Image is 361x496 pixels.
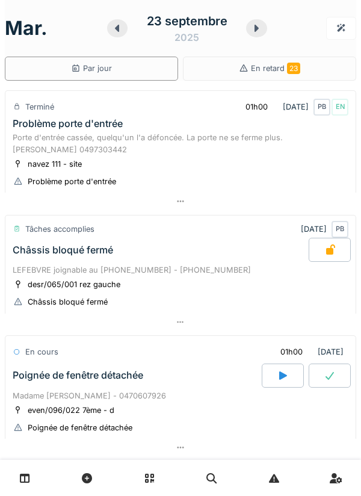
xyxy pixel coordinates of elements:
div: Terminé [25,101,54,113]
div: Porte d'entrée cassée, quelqu'un l'a défoncée. La porte ne se ferme plus. [PERSON_NAME] 0497303442 [13,132,348,155]
div: navez 111 - site [28,158,82,170]
div: Problème porte d'entrée [13,118,123,129]
div: Par jour [71,63,112,74]
div: 01h00 [280,346,303,358]
div: Madame [PERSON_NAME] - 0470607926 [13,390,348,401]
div: 01h00 [245,101,268,113]
div: En cours [25,346,58,358]
div: LEFEBVRE joignable au [PHONE_NUMBER] - [PHONE_NUMBER] [13,264,348,276]
div: EN [332,99,348,116]
div: [DATE] [270,341,348,363]
div: 23 septembre [147,12,227,30]
div: 2025 [174,30,199,45]
div: PB [332,221,348,238]
div: [DATE] [301,221,348,238]
div: Poignée de fenêtre détachée [13,370,143,381]
span: 23 [287,63,300,74]
div: Châssis bloqué fermé [28,296,108,308]
div: [DATE] [235,96,348,118]
div: even/096/022 7ème - d [28,405,114,416]
h1: mar. [5,17,48,40]
div: Poignée de fenêtre détachée [28,422,132,433]
div: PB [313,99,330,116]
div: desr/065/001 rez gauche [28,279,120,290]
div: Châssis bloqué fermé [13,244,113,256]
span: En retard [251,64,300,73]
div: Tâches accomplies [25,223,94,235]
div: Problème porte d'entrée [28,176,116,187]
